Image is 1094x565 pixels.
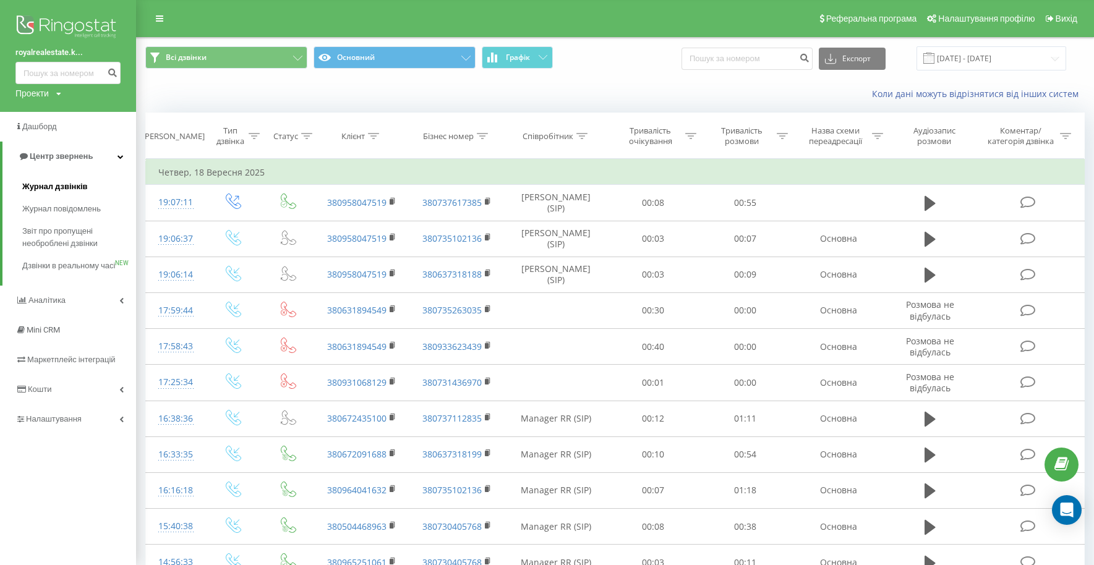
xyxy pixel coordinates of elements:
[607,185,699,221] td: 00:08
[423,131,474,142] div: Бізнес номер
[158,443,192,467] div: 16:33:35
[327,197,387,208] a: 380958047519
[327,484,387,496] a: 380964041632
[327,448,387,460] a: 380672091688
[158,334,192,359] div: 17:58:43
[26,414,82,423] span: Налаштування
[422,412,482,424] a: 380737112835
[985,125,1057,147] div: Коментар/категорія дзвінка
[711,125,774,147] div: Тривалість розмови
[607,257,699,292] td: 00:03
[699,257,791,292] td: 00:09
[327,520,387,532] a: 380504468963
[607,365,699,401] td: 00:01
[906,299,954,321] span: Розмова не відбулась
[699,292,791,328] td: 00:00
[422,232,482,244] a: 380735102136
[938,14,1035,23] span: Налаштування профілю
[699,401,791,436] td: 01:11
[791,436,886,472] td: Основна
[1056,14,1077,23] span: Вихід
[22,225,130,250] span: Звіт про пропущені необроблені дзвінки
[1052,495,1082,525] div: Open Intercom Messenger
[422,376,482,388] a: 380731436970
[146,160,1085,185] td: Четвер, 18 Вересня 2025
[327,376,387,388] a: 380931068129
[607,509,699,545] td: 00:08
[341,131,365,142] div: Клієнт
[699,185,791,221] td: 00:55
[166,53,207,62] span: Всі дзвінки
[699,365,791,401] td: 00:00
[327,268,387,280] a: 380958047519
[158,478,192,503] div: 16:16:18
[27,325,60,334] span: Mini CRM
[505,257,607,292] td: [PERSON_NAME] (SIP)
[22,181,88,193] span: Журнал дзвінків
[15,46,121,59] a: royalrealestate.k...
[215,125,246,147] div: Тип дзвінка
[607,401,699,436] td: 00:12
[682,48,813,70] input: Пошук за номером
[523,131,573,142] div: Співробітник
[22,176,136,198] a: Журнал дзвінків
[505,436,607,472] td: Manager RR (SIP)
[791,401,886,436] td: Основна
[422,197,482,208] a: 380737617385
[791,221,886,257] td: Основна
[22,260,115,272] span: Дзвінки в реальному часі
[906,335,954,358] span: Розмова не відбулась
[607,221,699,257] td: 00:03
[699,472,791,508] td: 01:18
[27,355,116,364] span: Маркетплейс інтеграцій
[28,384,51,394] span: Кошти
[422,268,482,280] a: 380637318188
[699,329,791,365] td: 00:00
[422,520,482,532] a: 380730405768
[872,88,1085,100] a: Коли дані можуть відрізнятися вiд інших систем
[826,14,917,23] span: Реферальна програма
[699,509,791,545] td: 00:38
[142,131,205,142] div: [PERSON_NAME]
[15,12,121,43] img: Ringostat logo
[158,370,192,394] div: 17:25:34
[505,509,607,545] td: Manager RR (SIP)
[145,46,307,69] button: Всі дзвінки
[791,329,886,365] td: Основна
[607,292,699,328] td: 00:30
[791,509,886,545] td: Основна
[618,125,682,147] div: Тривалість очікування
[22,255,136,277] a: Дзвінки в реальному часіNEW
[2,142,136,171] a: Центр звернень
[803,125,869,147] div: Назва схеми переадресації
[506,53,530,62] span: Графік
[699,436,791,472] td: 00:54
[819,48,886,70] button: Експорт
[505,185,607,221] td: [PERSON_NAME] (SIP)
[15,87,49,100] div: Проекти
[158,227,192,251] div: 19:06:37
[158,299,192,323] div: 17:59:44
[327,412,387,424] a: 380672435100
[607,472,699,508] td: 00:07
[15,62,121,84] input: Пошук за номером
[505,401,607,436] td: Manager RR (SIP)
[422,484,482,496] a: 380735102136
[422,448,482,460] a: 380637318199
[30,151,93,161] span: Центр звернень
[22,122,57,131] span: Дашборд
[327,304,387,316] a: 380631894549
[22,198,136,220] a: Журнал повідомлень
[607,436,699,472] td: 00:10
[22,203,101,215] span: Журнал повідомлень
[906,371,954,394] span: Розмова не відбулась
[158,263,192,287] div: 19:06:14
[607,329,699,365] td: 00:40
[699,221,791,257] td: 00:07
[314,46,476,69] button: Основний
[327,341,387,352] a: 380631894549
[791,365,886,401] td: Основна
[505,472,607,508] td: Manager RR (SIP)
[327,232,387,244] a: 380958047519
[791,292,886,328] td: Основна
